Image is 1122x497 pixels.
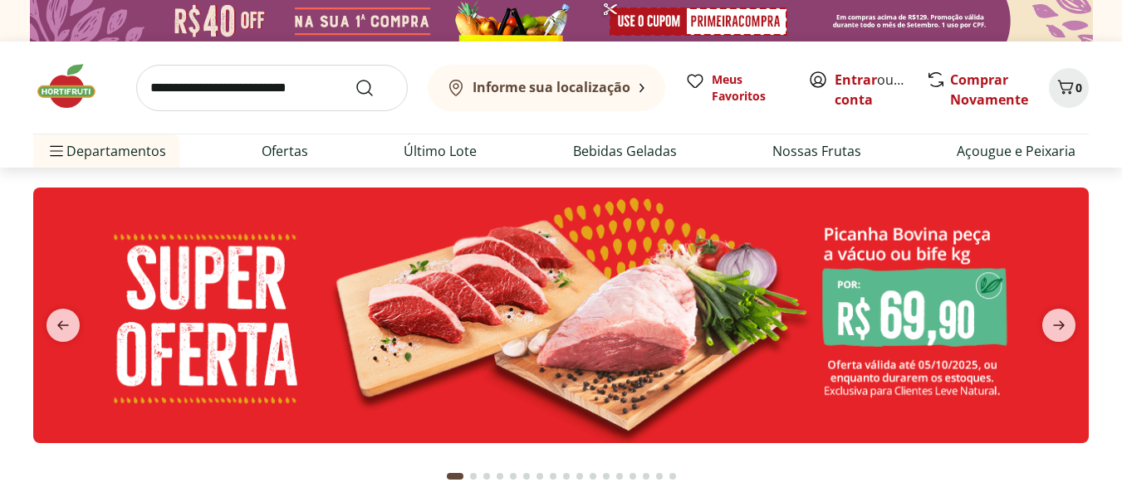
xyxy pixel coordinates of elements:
[136,65,408,111] input: search
[33,188,1089,443] img: super oferta
[1049,68,1089,108] button: Carrinho
[33,61,116,111] img: Hortifruti
[653,456,666,496] button: Go to page 16 from fs-carousel
[835,71,926,109] a: Criar conta
[626,456,639,496] button: Go to page 14 from fs-carousel
[586,456,600,496] button: Go to page 11 from fs-carousel
[573,141,677,161] a: Bebidas Geladas
[47,131,166,171] span: Departamentos
[33,309,93,342] button: previous
[47,131,66,171] button: Menu
[712,71,788,105] span: Meus Favoritos
[404,141,477,161] a: Último Lote
[685,71,788,105] a: Meus Favoritos
[467,456,480,496] button: Go to page 2 from fs-carousel
[835,70,909,110] span: ou
[480,456,493,496] button: Go to page 3 from fs-carousel
[835,71,877,89] a: Entrar
[666,456,679,496] button: Go to page 17 from fs-carousel
[772,141,861,161] a: Nossas Frutas
[1075,80,1082,95] span: 0
[533,456,546,496] button: Go to page 7 from fs-carousel
[560,456,573,496] button: Go to page 9 from fs-carousel
[428,65,665,111] button: Informe sua localização
[520,456,533,496] button: Go to page 6 from fs-carousel
[262,141,308,161] a: Ofertas
[355,78,394,98] button: Submit Search
[573,456,586,496] button: Go to page 10 from fs-carousel
[443,456,467,496] button: Current page from fs-carousel
[639,456,653,496] button: Go to page 15 from fs-carousel
[473,78,630,96] b: Informe sua localização
[600,456,613,496] button: Go to page 12 from fs-carousel
[507,456,520,496] button: Go to page 5 from fs-carousel
[1029,309,1089,342] button: next
[957,141,1075,161] a: Açougue e Peixaria
[613,456,626,496] button: Go to page 13 from fs-carousel
[493,456,507,496] button: Go to page 4 from fs-carousel
[546,456,560,496] button: Go to page 8 from fs-carousel
[950,71,1028,109] a: Comprar Novamente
